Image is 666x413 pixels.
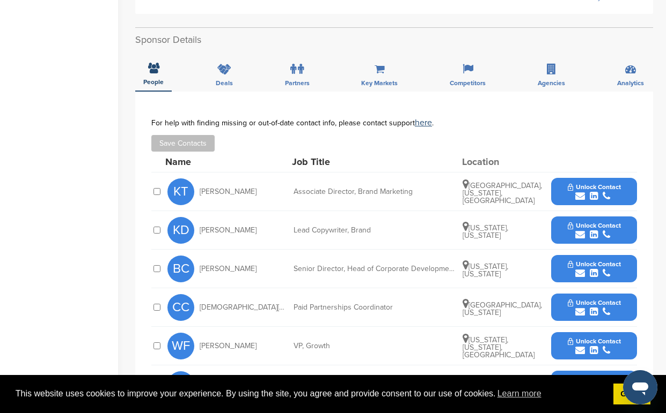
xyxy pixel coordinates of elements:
[555,253,634,285] button: Unlock Contact
[200,188,257,196] span: [PERSON_NAME]
[200,227,257,234] span: [PERSON_NAME]
[167,294,194,321] span: CC
[167,333,194,359] span: WF
[555,291,634,324] button: Unlock Contact
[555,214,634,246] button: Unlock Contact
[623,370,657,404] iframe: Button to launch messaging window
[568,299,621,306] span: Unlock Contact
[496,386,543,402] a: learn more about cookies
[294,265,455,273] div: Senior Director, Head of Corporate Development (M&A, Partnerships, Strategy)
[151,135,215,152] button: Save Contacts
[568,183,621,191] span: Unlock Contact
[135,33,653,47] h2: Sponsor Details
[151,118,637,127] div: For help with finding missing or out-of-date contact info, please contact support .
[555,369,634,401] button: Unlock Contact
[463,262,508,279] span: [US_STATE], [US_STATE]
[165,157,283,167] div: Name
[361,80,398,86] span: Key Markets
[167,371,194,398] span: RL
[200,304,286,311] span: [DEMOGRAPHIC_DATA][PERSON_NAME]
[200,265,257,273] span: [PERSON_NAME]
[294,188,455,196] div: Associate Director, Brand Marketing
[568,222,621,229] span: Unlock Contact
[292,157,453,167] div: Job Title
[555,176,634,208] button: Unlock Contact
[568,337,621,345] span: Unlock Contact
[167,178,194,205] span: KT
[617,80,644,86] span: Analytics
[538,80,565,86] span: Agencies
[462,157,543,167] div: Location
[613,384,650,405] a: dismiss cookie message
[294,304,455,311] div: Paid Partnerships Coordinator
[415,117,432,128] a: here
[568,260,621,268] span: Unlock Contact
[167,256,194,282] span: BC
[463,301,542,317] span: [GEOGRAPHIC_DATA], [US_STATE]
[216,80,233,86] span: Deals
[294,342,455,350] div: VP, Growth
[285,80,310,86] span: Partners
[143,79,164,85] span: People
[463,335,535,359] span: [US_STATE], [US_STATE], [GEOGRAPHIC_DATA]
[555,330,634,362] button: Unlock Contact
[463,223,508,240] span: [US_STATE], [US_STATE]
[450,80,486,86] span: Competitors
[200,342,257,350] span: [PERSON_NAME]
[294,227,455,234] div: Lead Copywriter, Brand
[463,181,542,205] span: [GEOGRAPHIC_DATA], [US_STATE], [GEOGRAPHIC_DATA]
[16,386,605,402] span: This website uses cookies to improve your experience. By using the site, you agree and provide co...
[167,217,194,244] span: KD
